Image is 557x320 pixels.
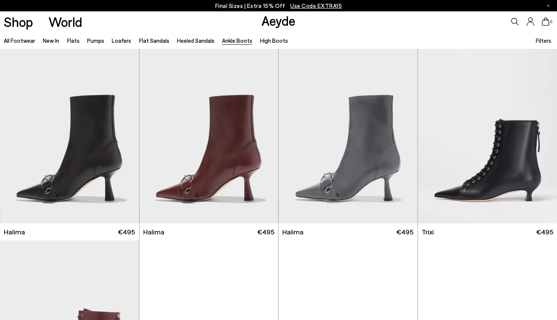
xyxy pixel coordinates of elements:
a: High Boots [260,37,288,44]
span: Trixi [422,227,434,237]
p: Final Sizes | Extra 15% Off [215,1,342,11]
a: 0 [542,17,549,26]
span: 0 [549,20,553,24]
span: Halima [4,227,25,237]
a: Flats [67,37,80,44]
a: Shop [4,15,33,28]
a: World [49,15,82,28]
a: Halima €495 [278,223,418,240]
span: €495 [396,227,413,237]
img: Halima Eyelet Pointed Boots [278,49,418,223]
a: New In [43,37,59,44]
span: €495 [536,227,553,237]
a: Ankle Boots [222,37,252,44]
a: Pumps [87,37,104,44]
span: Halima [143,227,164,237]
span: €495 [118,227,135,237]
a: Aeyde [261,12,296,28]
a: Flat Sandals [139,37,169,44]
span: Halima [282,227,304,237]
a: Heeled Sandals [177,37,214,44]
span: Filters [536,37,551,44]
span: Navigate to /collections/ss25-final-sizes [290,2,342,9]
img: Halima Eyelet Pointed Boots [139,49,278,223]
span: €495 [257,227,274,237]
a: Loafers [112,37,131,44]
a: Halima €495 [139,223,278,240]
a: All Footwear [4,37,35,44]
